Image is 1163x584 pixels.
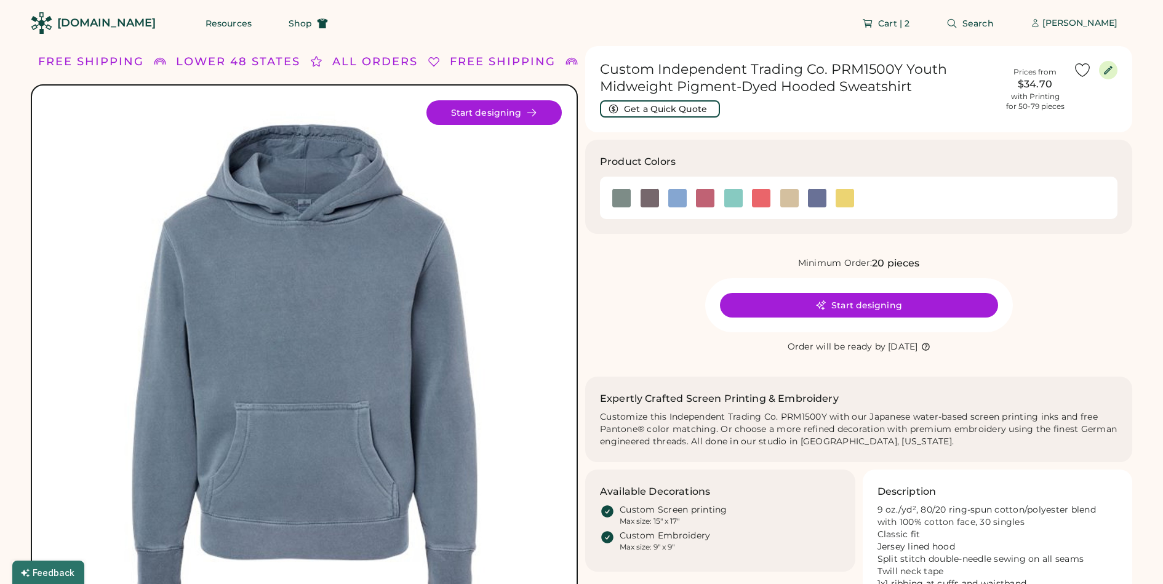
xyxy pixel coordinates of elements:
[724,189,743,207] img: Pigment Mint Swatch Image
[808,189,826,207] div: Pigment Slate Blue
[600,484,710,499] h3: Available Decorations
[450,54,556,70] div: FREE SHIPPING
[847,11,924,36] button: Cart | 2
[962,19,994,28] span: Search
[289,19,312,28] span: Shop
[1105,529,1157,582] iframe: Front Chat
[720,293,998,318] button: Start designing
[836,189,854,207] img: Pigment Yellow Swatch Image
[788,341,886,353] div: Order will be ready by
[600,391,839,406] h2: Expertly Crafted Screen Printing & Embroidery
[620,542,674,552] div: Max size: 9" x 9"
[31,12,52,34] img: Rendered Logo - Screens
[620,516,679,526] div: Max size: 15" x 17"
[176,54,300,70] div: LOWER 48 STATES
[426,100,562,125] button: Start designing
[1042,17,1117,30] div: [PERSON_NAME]
[38,54,144,70] div: FREE SHIPPING
[1004,77,1066,92] div: $34.70
[808,189,826,207] img: Pigment Slate Blue Swatch Image
[696,189,714,207] img: Pigment Maroon Swatch Image
[620,530,710,542] div: Custom Embroidery
[641,189,659,207] img: Pigment Black Swatch Image
[872,256,919,271] div: 20 pieces
[752,189,770,207] div: Pigment Pink
[877,484,937,499] h3: Description
[57,15,156,31] div: [DOMAIN_NAME]
[798,257,873,270] div: Minimum Order:
[274,11,343,36] button: Shop
[332,54,418,70] div: ALL ORDERS
[1013,67,1057,77] div: Prices from
[612,189,631,207] img: Pigment Alpine Green Swatch Image
[600,154,676,169] h3: Product Colors
[752,189,770,207] img: Pigment Pink Swatch Image
[600,61,997,95] h1: Custom Independent Trading Co. PRM1500Y Youth Midweight Pigment-Dyed Hooded Sweatshirt
[1006,92,1065,111] div: with Printing for 50-79 pieces
[696,189,714,207] div: Pigment Maroon
[668,189,687,207] div: Pigment Light Blue
[878,19,909,28] span: Cart | 2
[780,189,799,207] img: Pigment Sandstone Swatch Image
[600,100,720,118] button: Get a Quick Quote
[932,11,1009,36] button: Search
[780,189,799,207] div: Pigment Sandstone
[836,189,854,207] div: Pigment Yellow
[641,189,659,207] div: Pigment Black
[888,341,918,353] div: [DATE]
[668,189,687,207] img: Pigment Light Blue Swatch Image
[191,11,266,36] button: Resources
[620,504,727,516] div: Custom Screen printing
[600,411,1117,448] div: Customize this Independent Trading Co. PRM1500Y with our Japanese water-based screen printing ink...
[612,189,631,207] div: Pigment Alpine Green
[724,189,743,207] div: Pigment Mint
